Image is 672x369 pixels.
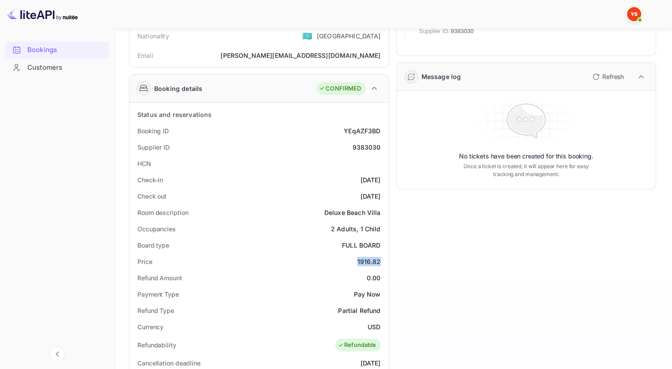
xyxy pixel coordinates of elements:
div: Currency [137,322,163,331]
div: Bookings [27,45,105,55]
div: Nationality [137,31,169,41]
p: Refresh [602,72,624,81]
img: Yandex Support [627,7,641,21]
div: Price [137,257,152,266]
div: Deluxe Beach Villa [324,208,381,217]
div: 0.00 [367,273,381,282]
div: Refundability [137,340,176,350]
div: Check out [137,192,167,201]
div: [PERSON_NAME][EMAIL_ADDRESS][DOMAIN_NAME] [220,51,380,60]
p: Once a ticket is created, it will appear here for easy tracking and management. [457,162,596,178]
div: Check-in [137,175,163,184]
div: 9383030 [352,143,380,152]
div: Bookings [5,41,109,59]
div: Cancellation deadline [137,358,201,368]
img: LiteAPI logo [7,7,78,21]
div: Pay Now [353,290,380,299]
div: YEqAZF3BD [344,126,380,136]
div: Payment Type [137,290,179,299]
div: Partial Refund [338,306,380,315]
div: Supplier ID [137,143,170,152]
a: Customers [5,59,109,75]
div: Refund Type [137,306,174,315]
div: 2 Adults, 1 Child [331,224,381,233]
div: 1916.82 [357,257,380,266]
button: Collapse navigation [49,346,65,362]
div: Status and reservations [137,110,212,119]
div: Room description [137,208,188,217]
div: CONFIRMED [319,84,361,93]
div: Email [137,51,153,60]
button: Refresh [587,70,627,84]
div: USD [368,322,380,331]
div: Refund Amount [137,273,182,282]
div: [DATE] [361,192,381,201]
div: Booking ID [137,126,169,136]
p: No tickets have been created for this booking. [459,152,593,161]
span: United States [302,28,312,44]
span: Supplier ID: [419,27,450,36]
div: HCN [137,159,151,168]
div: Message log [421,72,461,81]
span: 9383030 [451,27,474,36]
div: [DATE] [361,175,381,184]
div: Booking details [154,84,202,93]
div: Customers [27,63,105,73]
div: [DATE] [361,358,381,368]
a: Bookings [5,41,109,58]
div: Board type [137,241,169,250]
div: FULL BOARD [342,241,381,250]
div: [GEOGRAPHIC_DATA] [317,31,381,41]
div: Refundable [338,341,376,350]
div: Occupancies [137,224,176,233]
